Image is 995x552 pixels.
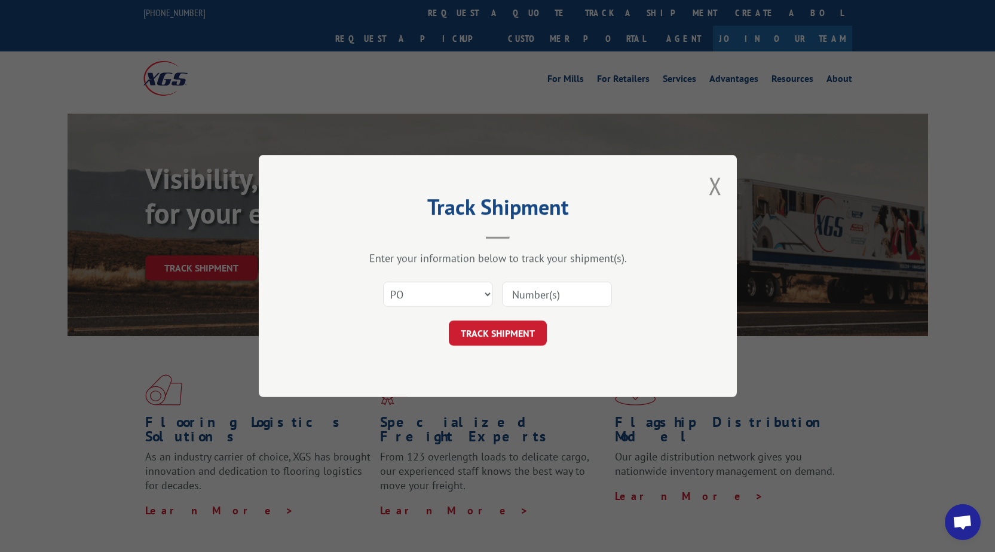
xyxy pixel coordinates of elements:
button: TRACK SHIPMENT [449,321,547,346]
button: Close modal [709,170,722,202]
input: Number(s) [502,282,612,307]
div: Open chat [945,504,981,540]
div: Enter your information below to track your shipment(s). [319,251,677,265]
h2: Track Shipment [319,199,677,221]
